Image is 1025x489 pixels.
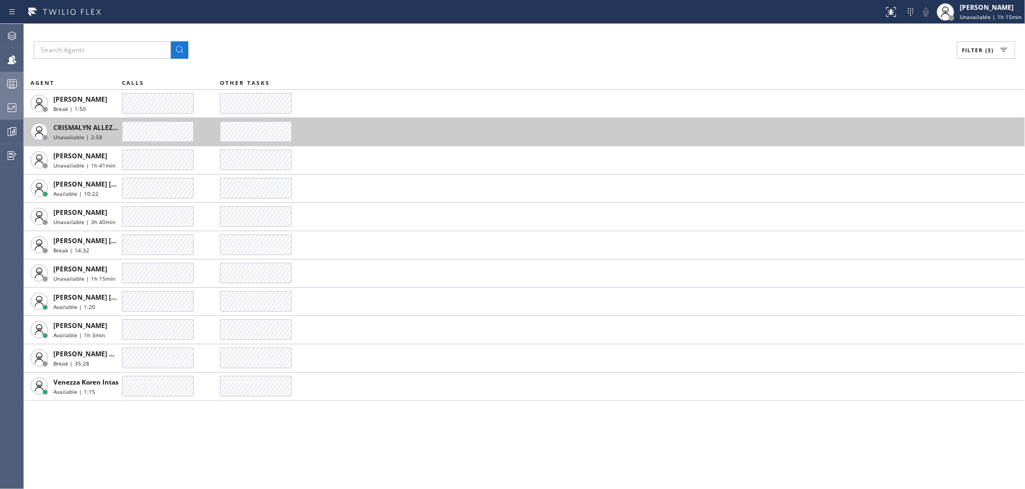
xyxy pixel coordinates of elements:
span: Available | 1h 3min [53,331,105,339]
span: Break | 1:50 [53,105,86,113]
button: Filter (3) [957,41,1015,59]
span: Filter (3) [962,46,993,54]
span: [PERSON_NAME] [PERSON_NAME] [53,236,163,245]
span: Break | 35:28 [53,360,89,367]
span: Unavailable | 1h 15min [53,275,115,282]
span: [PERSON_NAME] [PERSON_NAME] [53,179,163,189]
span: [PERSON_NAME] [PERSON_NAME] Dahil [53,293,182,302]
input: Search Agents [34,41,171,59]
span: Available | 1:20 [53,303,95,311]
span: [PERSON_NAME] [53,264,107,274]
span: [PERSON_NAME] [53,208,107,217]
span: Venezza Koren Intas [53,377,119,387]
span: Available | 10:22 [53,190,99,197]
span: OTHER TASKS [220,79,270,86]
div: [PERSON_NAME] [960,3,1022,12]
span: CRISMALYN ALLEZER [53,123,121,132]
span: Unavailable | 1h 41min [53,162,115,169]
span: Break | 14:32 [53,246,89,254]
span: [PERSON_NAME] [53,151,107,160]
span: AGENT [30,79,54,86]
span: [PERSON_NAME] Guingos [53,349,136,358]
span: [PERSON_NAME] [53,95,107,104]
button: Mute [918,4,934,20]
span: [PERSON_NAME] [53,321,107,330]
span: Unavailable | 3h 40min [53,218,115,226]
span: Unavailable | 1h 15min [960,13,1022,21]
span: Unavailable | 2:58 [53,133,102,141]
span: Available | 1:15 [53,388,95,395]
span: CALLS [122,79,144,86]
